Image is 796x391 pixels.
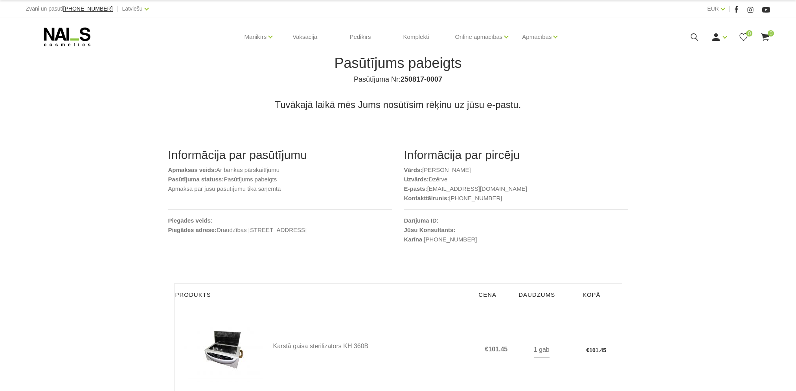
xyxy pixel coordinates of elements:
[404,166,423,173] b: Vārds:
[168,176,224,183] b: Pasūtījuma statuss:
[397,18,436,56] a: Komplekti
[768,30,774,37] span: 0
[474,284,512,306] th: Cena
[401,75,442,83] b: 250817-0007
[404,235,628,244] p: ,
[404,195,449,201] b: Kontakttālrunis:
[729,4,730,14] span: |
[122,4,143,13] a: Latviešu
[168,148,392,162] h2: Informācija par pasūtījumu
[586,347,589,353] span: €
[760,32,770,42] a: 0
[174,75,622,84] h4: Pasūtījuma Nr:
[404,227,456,233] b: Jūsu Konsultants:
[404,176,429,183] b: Uzvārds:
[162,148,398,260] div: Ar bankas pārskaitījumu Pasūtījums pabeigts Apmaksa par jūsu pasūtījumu tika saņemta Draudzības [...
[168,166,217,173] b: Apmaksas veids:
[168,227,217,233] b: Piegādes adrese:
[512,284,561,306] th: Daudzums
[117,4,118,14] span: |
[404,217,439,224] b: Darījuma ID:
[707,4,719,13] a: EUR
[404,148,628,162] h2: Informācija par pircēju
[398,148,634,260] div: [PERSON_NAME] Dzērve [EMAIL_ADDRESS][DOMAIN_NAME] [PHONE_NUMBER]
[534,342,550,358] div: 1 gab
[404,185,427,192] b: E-pasts:
[63,6,113,12] a: [PHONE_NUMBER]
[174,55,622,71] h1: Pasūtījums pabeigts
[424,235,477,244] a: [PHONE_NUMBER]
[739,32,748,42] a: 0
[26,4,113,14] div: Zvani un pasūti
[168,99,628,111] h3: Tuvākajā laikā mēs Jums nosūtīsim rēķinu uz jūsu e-pastu.
[273,343,474,349] a: Karstā gaisa sterilizators KH 360B
[404,236,423,243] strong: Karīna
[244,21,267,53] a: Manikīrs
[561,284,622,306] th: Kopā
[522,21,552,53] a: Apmācības
[168,217,213,224] b: Piegādes veids:
[286,18,324,56] a: Vaksācija
[455,21,502,53] a: Online apmācības
[174,284,474,306] th: Produkts
[343,18,377,56] a: Pedikīrs
[589,347,606,353] span: 101.45
[485,346,511,353] span: €101.45
[746,30,752,37] span: 0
